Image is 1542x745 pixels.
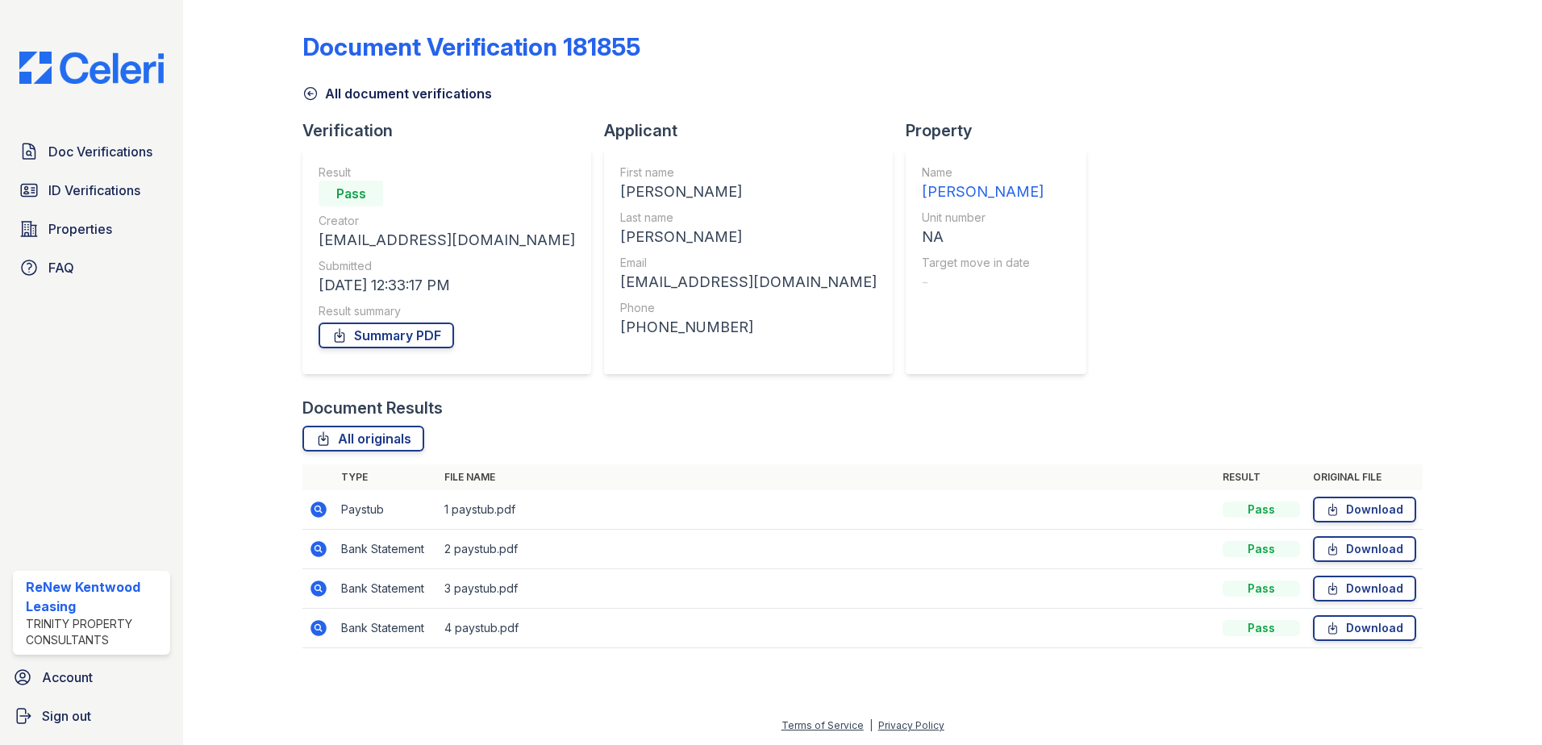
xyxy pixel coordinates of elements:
div: Result [319,164,575,181]
td: 2 paystub.pdf [438,530,1216,569]
a: Terms of Service [781,719,864,731]
a: Sign out [6,700,177,732]
a: Download [1313,536,1416,562]
div: Target move in date [922,255,1044,271]
a: All originals [302,426,424,452]
div: Pass [1223,541,1300,557]
a: Download [1313,576,1416,601]
div: Property [906,119,1099,142]
div: [PHONE_NUMBER] [620,316,877,339]
div: Last name [620,210,877,226]
a: ID Verifications [13,174,170,206]
th: Type [335,464,438,490]
div: Submitted [319,258,575,274]
div: Verification [302,119,604,142]
div: Document Results [302,397,443,419]
a: Doc Verifications [13,135,170,168]
span: Doc Verifications [48,142,152,161]
div: [PERSON_NAME] [620,226,877,248]
a: Download [1313,497,1416,522]
div: Name [922,164,1044,181]
td: 3 paystub.pdf [438,569,1216,609]
div: Pass [1223,502,1300,518]
div: [DATE] 12:33:17 PM [319,274,575,297]
a: Account [6,661,177,693]
a: Privacy Policy [878,719,944,731]
span: Properties [48,219,112,239]
div: Document Verification 181855 [302,32,640,61]
a: Download [1313,615,1416,641]
div: [EMAIL_ADDRESS][DOMAIN_NAME] [319,229,575,252]
div: [PERSON_NAME] [620,181,877,203]
div: Pass [1223,620,1300,636]
div: [EMAIL_ADDRESS][DOMAIN_NAME] [620,271,877,293]
div: ReNew Kentwood Leasing [26,577,164,616]
th: File name [438,464,1216,490]
span: Sign out [42,706,91,726]
div: Trinity Property Consultants [26,616,164,648]
img: CE_Logo_Blue-a8612792a0a2168367f1c8372b55b34899dd931a85d93a1a3d3e32e68fde9ad4.png [6,52,177,84]
span: FAQ [48,258,74,277]
div: NA [922,226,1044,248]
a: Name [PERSON_NAME] [922,164,1044,203]
div: First name [620,164,877,181]
a: Summary PDF [319,323,454,348]
div: Unit number [922,210,1044,226]
a: All document verifications [302,84,492,103]
th: Result [1216,464,1307,490]
td: 1 paystub.pdf [438,490,1216,530]
div: Phone [620,300,877,316]
a: FAQ [13,252,170,284]
td: 4 paystub.pdf [438,609,1216,648]
td: Bank Statement [335,569,438,609]
a: Properties [13,213,170,245]
div: Applicant [604,119,906,142]
td: Bank Statement [335,530,438,569]
div: Email [620,255,877,271]
th: Original file [1307,464,1423,490]
div: Result summary [319,303,575,319]
div: [PERSON_NAME] [922,181,1044,203]
div: Pass [319,181,383,206]
td: Bank Statement [335,609,438,648]
span: ID Verifications [48,181,140,200]
span: Account [42,668,93,687]
div: - [922,271,1044,293]
div: Pass [1223,581,1300,597]
div: | [869,719,873,731]
div: Creator [319,213,575,229]
td: Paystub [335,490,438,530]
